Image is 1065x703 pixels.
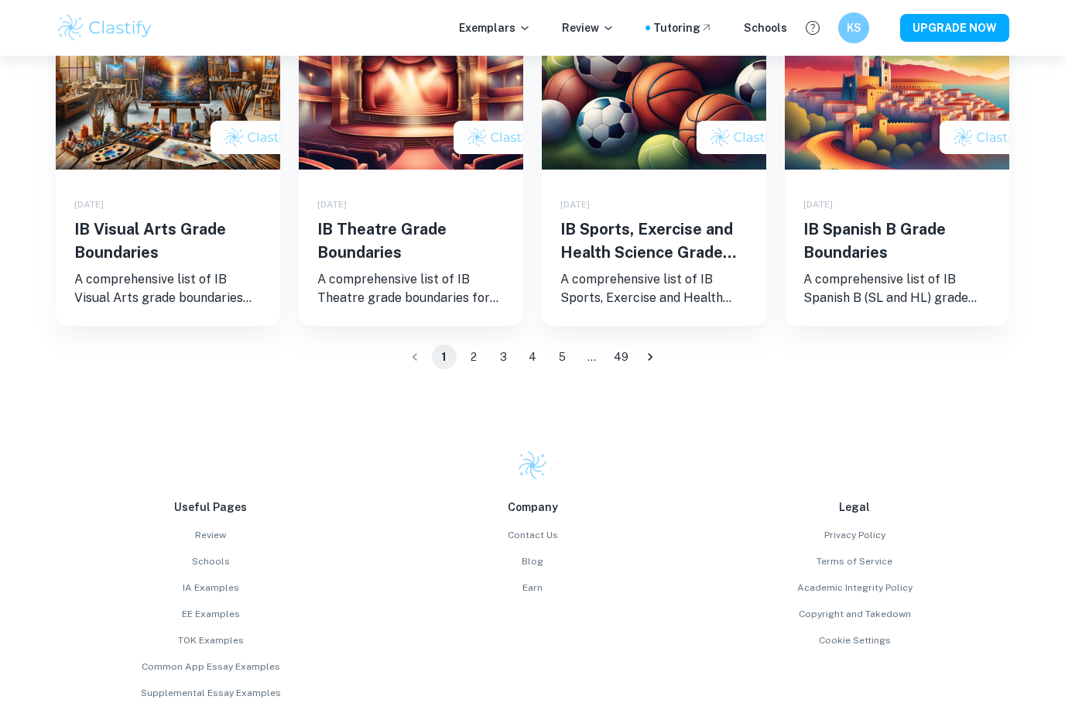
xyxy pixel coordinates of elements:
[700,581,1009,595] a: Academic Integrity Policy
[56,499,365,516] p: Useful Pages
[299,15,523,326] a: IB Theatre Grade Boundaries[DATE]IB Theatre Grade BoundariesA comprehensive list of IB Theatre gr...
[56,15,280,170] img: IB Visual Arts Grade Boundaries
[560,197,748,211] div: [DATE]
[700,607,1009,621] a: Copyright and Takedown
[700,499,1009,516] p: Legal
[56,607,365,621] a: EE Examples
[56,581,365,595] a: IA Examples
[608,345,633,369] button: Go to page 49
[579,348,604,365] div: …
[785,15,1009,170] img: IB Spanish B Grade Boundaries
[542,15,766,170] img: IB Sports, Exercise and Health Science Grade Boundaries
[491,345,515,369] button: Go to page 3
[785,15,1009,326] a: IB Spanish B Grade Boundaries[DATE]IB Spanish B Grade BoundariesA comprehensive list of IB Spanis...
[560,218,748,264] h5: IB Sports, Exercise and Health Science Grade Boundaries
[317,197,505,211] div: [DATE]
[56,12,154,43] img: Clastify logo
[56,528,365,542] a: Review
[56,660,365,674] a: Common App Essay Examples
[317,218,505,264] h5: IB Theatre Grade Boundaries
[56,554,365,568] a: Schools
[74,218,262,264] h5: IB Visual Arts Grade Boundaries
[56,633,365,647] a: TOK Examples
[803,197,991,211] div: [DATE]
[56,15,280,326] a: IB Visual Arts Grade Boundaries[DATE]IB Visual Arts Grade BoundariesA comprehensive list of IB Vi...
[378,528,687,542] a: Contact Us
[562,19,615,36] p: Review
[432,345,457,369] button: page 1
[800,15,826,41] button: Help and Feedback
[542,15,766,326] a: IB Sports, Exercise and Health Science Grade Boundaries [DATE]IB Sports, Exercise and Health Scie...
[803,218,991,264] h5: IB Spanish B Grade Boundaries
[550,345,574,369] button: Go to page 5
[638,345,663,369] button: Go to next page
[700,554,1009,568] a: Terms of Service
[378,499,687,516] p: Company
[520,345,545,369] button: Go to page 4
[744,19,787,36] a: Schools
[560,270,748,307] p: A comprehensive list of IB Sports, Exercise and Health (SEH) grade boundaries for Paper 1, Paper ...
[845,19,863,36] h6: KS
[653,19,713,36] a: Tutoring
[400,345,665,369] nav: pagination navigation
[74,197,262,211] div: [DATE]
[700,528,1009,542] a: Privacy Policy
[378,581,687,595] a: Earn
[459,19,531,36] p: Exemplars
[700,633,1009,647] a: Cookie Settings
[74,270,262,307] p: A comprehensive list of IB Visual Arts grade boundaries for the comparative study, exhibition and...
[299,15,523,170] img: IB Theatre Grade Boundaries
[317,270,505,307] p: A comprehensive list of IB Theatre grade boundaries for the Collaborative Project, Production Pro...
[803,270,991,307] p: A comprehensive list of IB Spanish B (SL and HL) grade boundaries for Paper 1, Paper 2 (both list...
[900,14,1009,42] button: UPGRADE NOW
[517,450,548,481] img: Clastify logo
[378,554,687,568] a: Blog
[56,686,365,700] a: Supplemental Essay Examples
[838,12,869,43] button: KS
[461,345,486,369] button: Go to page 2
